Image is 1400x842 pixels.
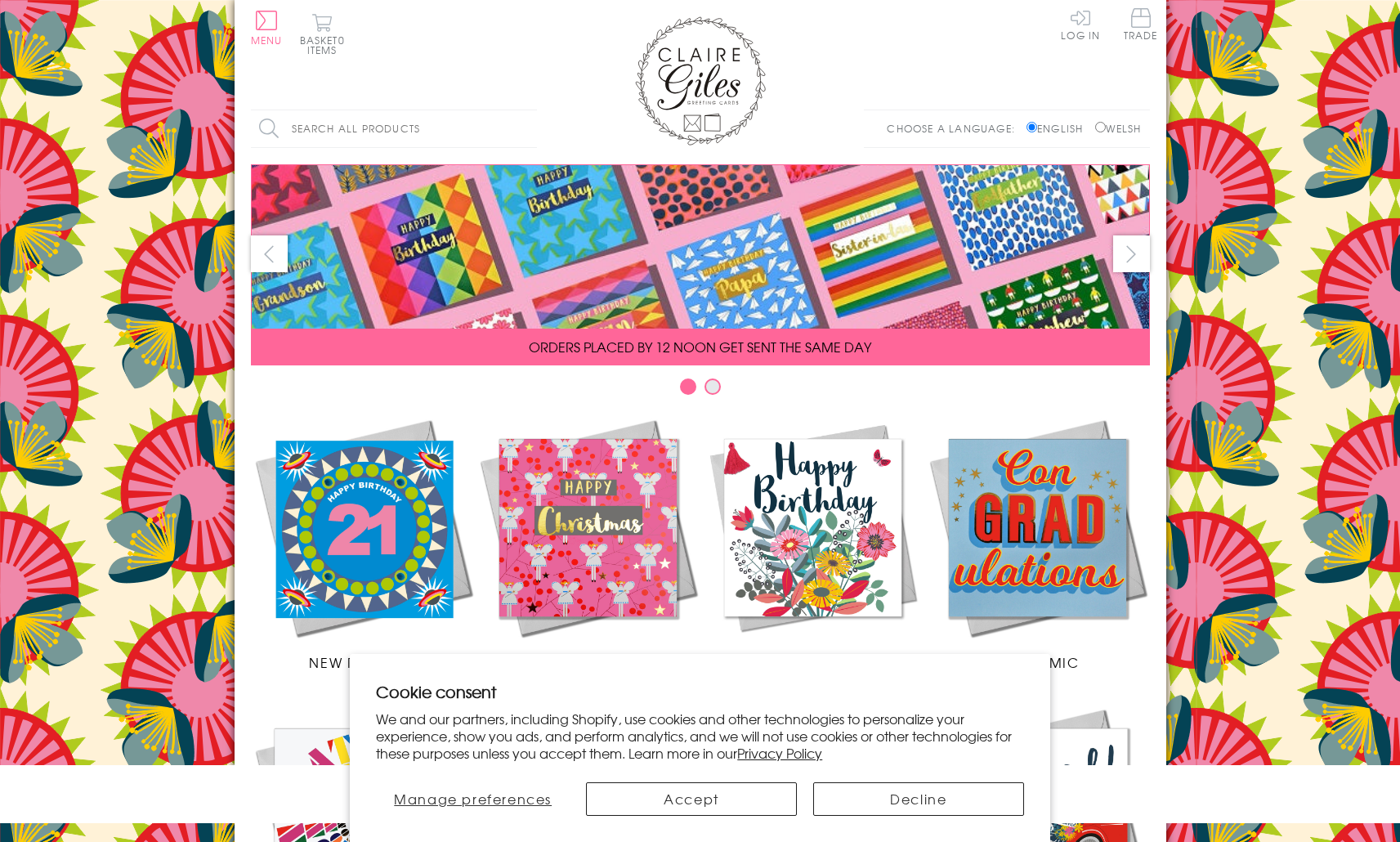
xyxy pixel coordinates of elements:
p: Choose a language: [887,121,1023,136]
div: Carousel Pagination [251,378,1150,403]
a: Log In [1061,8,1100,40]
a: Birthdays [700,415,925,672]
input: English [1027,122,1037,132]
input: Search all products [251,110,537,147]
button: Manage preferences [376,782,570,816]
input: Search [521,110,537,147]
span: Menu [251,33,283,47]
button: next [1113,235,1150,272]
img: Claire Giles Greetings Cards [635,16,766,146]
span: Academic [995,652,1080,672]
button: Decline [813,782,1024,816]
label: Welsh [1095,121,1142,136]
span: 0 items [307,33,345,57]
span: ORDERS PLACED BY 12 NOON GET SENT THE SAME DAY [529,337,871,356]
button: prev [251,235,288,272]
input: Welsh [1095,122,1106,132]
button: Basket0 items [300,13,345,55]
button: Carousel Page 2 [704,378,721,395]
a: Trade [1124,8,1158,43]
a: Christmas [476,415,700,672]
span: Manage preferences [394,789,552,808]
button: Accept [586,782,797,816]
a: Privacy Policy [737,743,822,763]
span: New Releases [309,652,416,672]
span: Trade [1124,8,1158,40]
h2: Cookie consent [376,680,1024,703]
label: English [1027,121,1091,136]
a: New Releases [251,415,476,672]
button: Carousel Page 1 (Current Slide) [680,378,696,395]
a: Academic [925,415,1150,672]
button: Menu [251,11,283,45]
p: We and our partners, including Shopify, use cookies and other technologies to personalize your ex... [376,710,1024,761]
span: Christmas [546,652,629,672]
span: Birthdays [773,652,852,672]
